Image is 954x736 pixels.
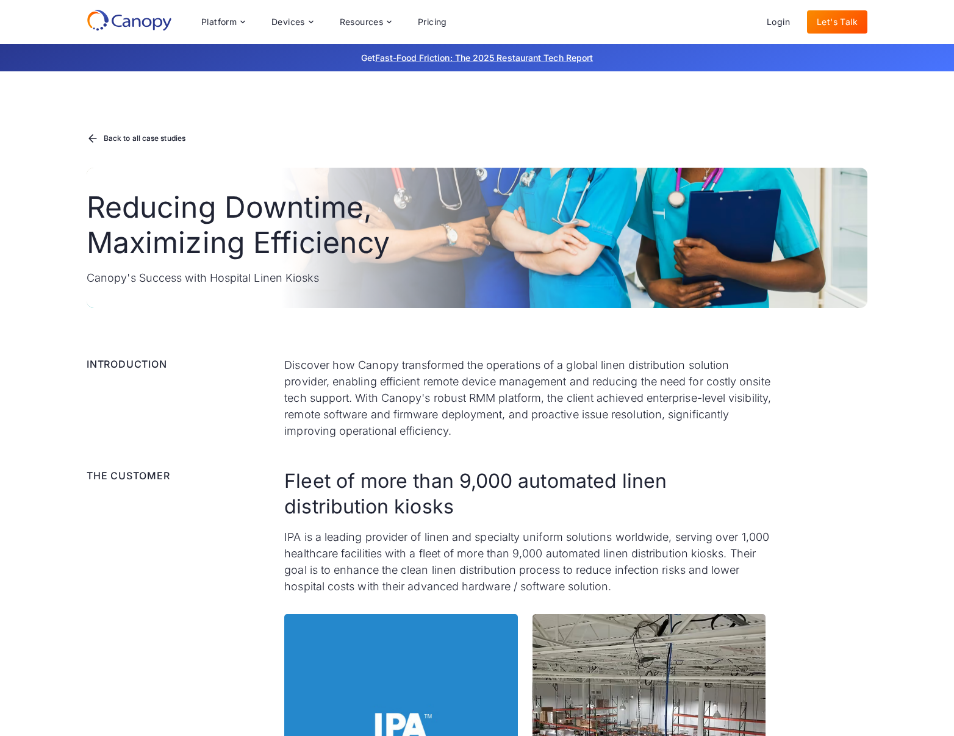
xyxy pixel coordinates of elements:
[262,10,323,34] div: Devices
[87,131,185,147] a: Back to all case studies
[340,18,384,26] div: Resources
[375,52,593,63] a: Fast-Food Friction: The 2025 Restaurant Tech Report
[284,529,772,595] p: IPA is a leading provider of linen and specialty uniform solutions worldwide, serving over 1,000 ...
[87,190,469,260] h1: Reducing Downtime, Maximizing Efficiency
[757,10,800,34] a: Login
[192,10,254,34] div: Platform
[87,468,170,483] div: The Customer
[807,10,867,34] a: Let's Talk
[330,10,401,34] div: Resources
[87,270,469,286] p: Canopy's Success with Hospital Linen Kiosks
[201,18,237,26] div: Platform
[284,468,772,519] h2: Fleet of more than 9,000 automated linen distribution kiosks
[271,18,305,26] div: Devices
[104,135,185,142] div: Back to all case studies
[178,51,776,64] p: Get
[87,357,167,371] div: Introduction
[408,10,457,34] a: Pricing
[284,357,772,439] p: Discover how Canopy transformed the operations of a global linen distribution solution provider, ...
